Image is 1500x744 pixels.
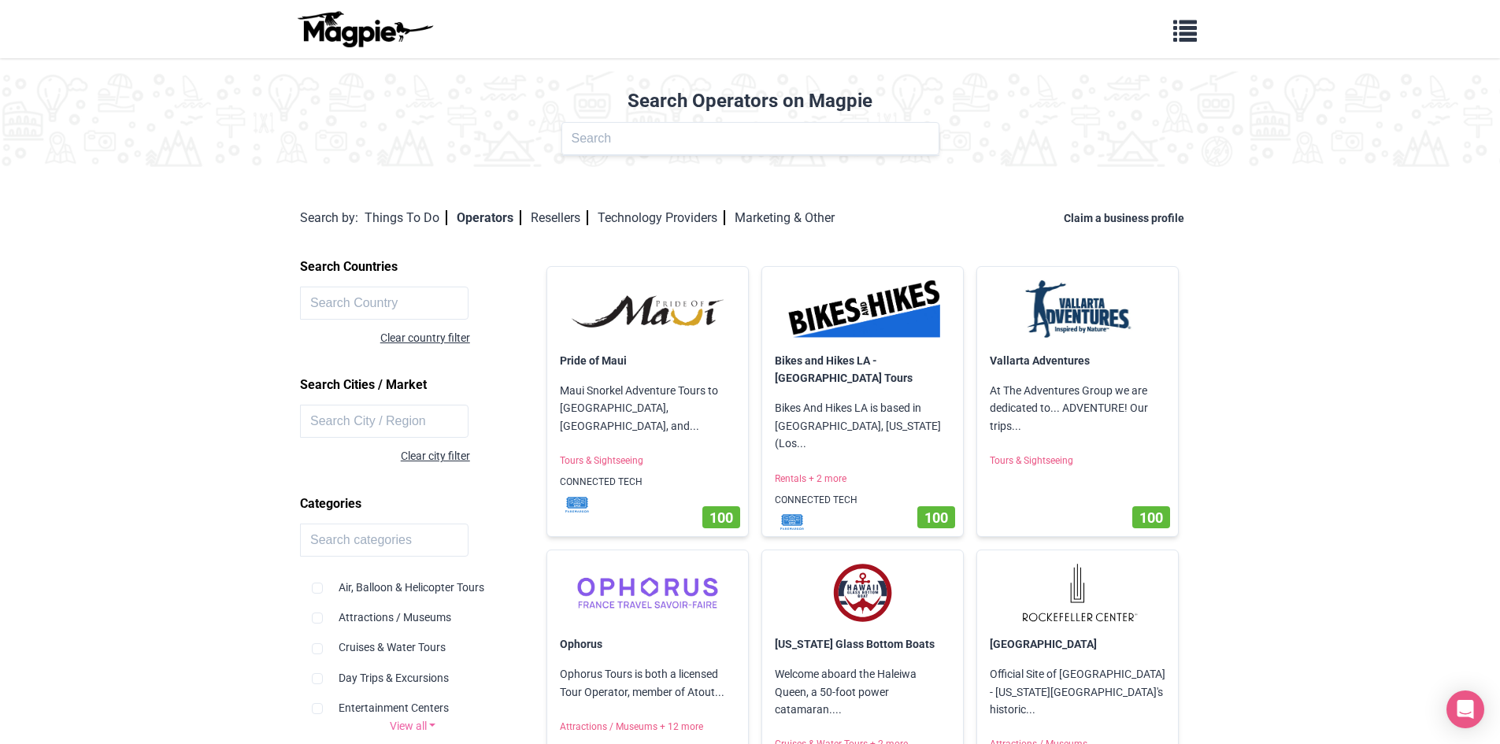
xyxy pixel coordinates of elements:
[300,405,469,438] input: Search City / Region
[775,279,950,339] img: Bikes and Hikes LA - Los Angeles Tours logo
[300,287,469,320] input: Search Country
[762,387,963,465] p: Bikes And Hikes LA is based in [GEOGRAPHIC_DATA], [US_STATE] (Los...
[560,279,735,339] img: Pride of Maui logo
[990,638,1097,650] a: [GEOGRAPHIC_DATA]
[598,210,725,225] a: Technology Providers
[560,638,602,650] a: Ophorus
[547,468,748,496] p: CONNECTED TECH
[735,210,835,225] a: Marketing & Other
[300,208,358,228] div: Search by:
[365,210,447,225] a: Things To Do
[312,657,513,687] div: Day Trips & Excursions
[554,497,601,513] img: mf1jrhtrrkrdcsvakxwt.svg
[775,638,935,650] a: [US_STATE] Glass Bottom Boats
[312,626,513,656] div: Cruises & Water Tours
[990,354,1090,367] a: Vallarta Adventures
[762,487,963,514] p: CONNECTED TECH
[294,10,435,48] img: logo-ab69f6fb50320c5b225c76a69d11143b.png
[1139,509,1163,526] span: 100
[300,254,525,280] h2: Search Countries
[762,653,963,731] p: Welcome aboard the Haleiwa Queen, a 50-foot power catamaran....
[312,566,513,596] div: Air, Balloon & Helicopter Tours
[775,563,950,623] img: Hawaii Glass Bottom Boats logo
[560,563,735,623] img: Ophorus logo
[300,524,469,557] input: Search categories
[561,122,939,155] input: Search
[990,279,1165,339] img: Vallarta Adventures logo
[560,354,627,367] a: Pride of Maui
[977,447,1178,475] p: Tours & Sightseeing
[775,354,913,384] a: Bikes and Hikes LA - [GEOGRAPHIC_DATA] Tours
[312,687,513,716] div: Entertainment Centers
[924,509,948,526] span: 100
[9,90,1491,113] h2: Search Operators on Magpie
[312,596,513,626] div: Attractions / Museums
[547,713,748,741] p: Attractions / Museums + 12 more
[769,514,816,530] img: mf1jrhtrrkrdcsvakxwt.svg
[977,653,1178,731] p: Official Site of [GEOGRAPHIC_DATA] - [US_STATE][GEOGRAPHIC_DATA]'s historic...
[990,563,1165,623] img: Rockefeller Center logo
[1446,690,1484,728] div: Open Intercom Messenger
[547,369,748,447] p: Maui Snorkel Adventure Tours to [GEOGRAPHIC_DATA], [GEOGRAPHIC_DATA], and...
[300,447,470,465] div: Clear city filter
[547,653,748,713] p: Ophorus Tours is both a licensed Tour Operator, member of Atout...
[300,372,525,398] h2: Search Cities / Market
[457,210,521,225] a: Operators
[1064,212,1191,224] a: Claim a business profile
[300,717,525,735] a: View all
[709,509,733,526] span: 100
[531,210,588,225] a: Resellers
[300,490,525,517] h2: Categories
[762,465,963,493] p: Rentals + 2 more
[547,447,748,475] p: Tours & Sightseeing
[977,369,1178,447] p: At The Adventures Group we are dedicated to... ADVENTURE! Our trips...
[300,329,470,346] div: Clear country filter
